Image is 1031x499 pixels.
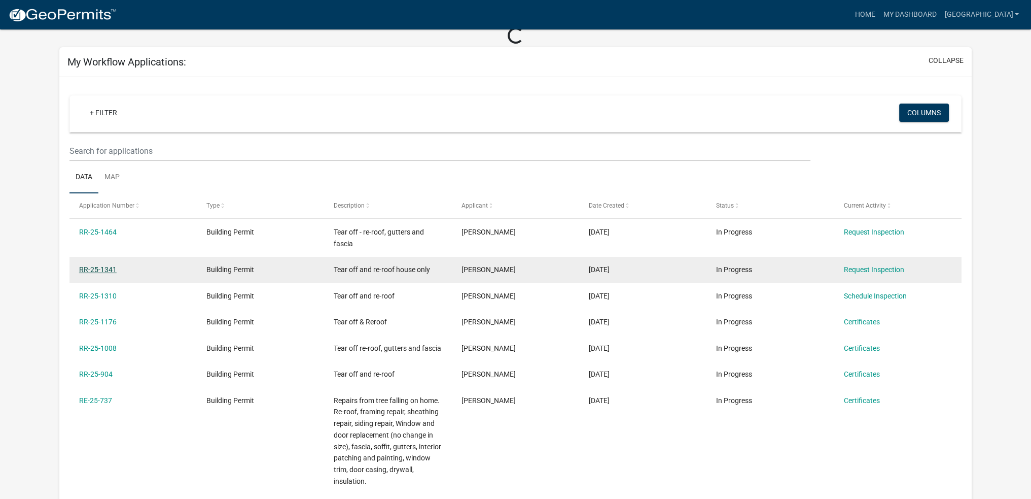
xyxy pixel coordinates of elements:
a: Certificates [844,344,880,352]
a: RR-25-1310 [79,292,117,300]
span: In Progress [716,292,752,300]
a: RE-25-737 [79,396,112,405]
span: Date Created [589,202,624,209]
button: Columns [899,104,949,122]
span: In Progress [716,370,752,378]
a: Data [69,161,98,194]
h5: My Workflow Applications: [67,56,186,68]
a: Certificates [844,396,880,405]
span: Michael [461,265,516,274]
span: Michael [461,370,516,378]
a: RR-25-904 [79,370,113,378]
span: Description [334,202,365,209]
span: Tear off and re-roof [334,370,395,378]
span: In Progress [716,228,752,236]
span: Building Permit [206,228,254,236]
span: In Progress [716,396,752,405]
span: 05/30/2025 [589,370,610,378]
a: + Filter [82,104,125,122]
datatable-header-cell: Type [197,193,324,218]
a: [GEOGRAPHIC_DATA] [940,5,1023,24]
span: In Progress [716,265,752,274]
span: 07/03/2025 [589,318,610,326]
span: 07/24/2025 [589,265,610,274]
span: Building Permit [206,265,254,274]
span: Michael [461,228,516,236]
datatable-header-cell: Status [706,193,834,218]
span: Status [716,202,734,209]
span: Tear off & Reroof [334,318,387,326]
span: Michael [461,292,516,300]
a: RR-25-1008 [79,344,117,352]
span: 06/12/2025 [589,344,610,352]
a: Request Inspection [844,265,904,274]
span: In Progress [716,318,752,326]
datatable-header-cell: Current Activity [834,193,961,218]
span: Building Permit [206,344,254,352]
span: Michael [461,396,516,405]
a: My Dashboard [879,5,940,24]
a: RR-25-1341 [79,265,117,274]
input: Search for applications [69,141,810,161]
span: Current Activity [844,202,886,209]
span: 08/11/2025 [589,228,610,236]
datatable-header-cell: Description [324,193,451,218]
span: Tear off - re-roof, gutters and fascia [334,228,424,248]
span: Tear off and re-roof [334,292,395,300]
datatable-header-cell: Applicant [452,193,579,218]
span: In Progress [716,344,752,352]
span: Applicant [461,202,488,209]
span: 07/21/2025 [589,292,610,300]
span: Repairs from tree falling on home. Re-roof, framing repair, sheathing repair, siding repair, Wind... [334,396,441,485]
span: Building Permit [206,396,254,405]
span: Michael [461,318,516,326]
a: RR-25-1176 [79,318,117,326]
span: Building Permit [206,292,254,300]
span: Building Permit [206,318,254,326]
a: Schedule Inspection [844,292,907,300]
span: Building Permit [206,370,254,378]
a: Certificates [844,318,880,326]
span: Type [206,202,220,209]
span: Michael [461,344,516,352]
button: collapse [929,55,964,66]
a: RR-25-1464 [79,228,117,236]
span: Tear off and re-roof house only [334,265,430,274]
datatable-header-cell: Date Created [579,193,706,218]
a: Certificates [844,370,880,378]
span: Tear off re-roof, gutters and fascia [334,344,441,352]
span: 05/08/2025 [589,396,610,405]
a: Request Inspection [844,228,904,236]
a: Home [850,5,879,24]
datatable-header-cell: Application Number [69,193,197,218]
a: Map [98,161,126,194]
span: Application Number [79,202,134,209]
